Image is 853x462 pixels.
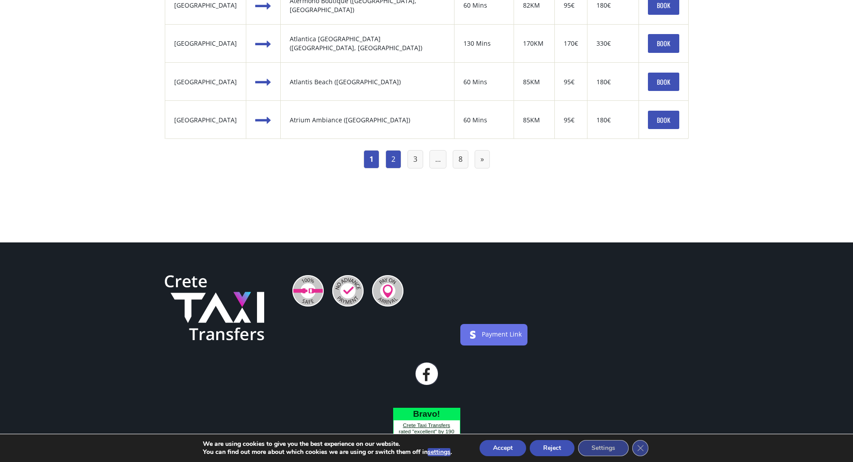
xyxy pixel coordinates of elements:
[530,440,574,456] button: Reject
[386,150,401,168] a: Page 2
[364,150,379,168] span: Page 1
[407,150,423,168] a: Page 3
[203,440,452,448] p: We are using cookies to give you the best experience on our website.
[203,448,452,456] p: You can find out more about which cookies we are using or switch them off in .
[463,78,505,86] div: 60 Mins
[466,328,480,342] img: stripe
[523,116,545,125] div: 85KM
[292,275,324,307] img: 100% Safe
[174,116,237,125] div: [GEOGRAPHIC_DATA]
[648,111,679,130] a: BOOK
[428,448,450,456] button: settings
[564,116,578,125] div: 95€
[564,1,578,10] div: 95€
[523,78,545,86] div: 85KM
[290,116,445,125] div: Atrium Ambiance ([GEOGRAPHIC_DATA])
[523,1,545,10] div: 82KM
[596,39,630,48] div: 330€
[429,150,446,168] span: …
[165,275,264,341] img: Crete Taxi Transfers
[174,78,237,86] div: [GEOGRAPHIC_DATA]
[416,363,438,385] a: facebook
[564,39,578,48] div: 170€
[480,440,526,456] button: Accept
[523,39,545,48] div: 170KM
[174,39,237,48] div: [GEOGRAPHIC_DATA]
[648,73,679,91] a: BOOK
[372,275,403,307] img: Pay On Arrival
[290,35,445,52] div: Atlantica [GEOGRAPHIC_DATA] ([GEOGRAPHIC_DATA], [GEOGRAPHIC_DATA])
[463,116,505,125] div: 60 Mins
[174,1,237,10] div: [GEOGRAPHIC_DATA]
[648,34,679,53] a: BOOK
[596,116,630,125] div: 180€
[482,330,522,338] a: Payment Link
[564,78,578,86] div: 95€
[596,1,630,10] div: 180€
[332,275,364,307] img: No Advance Payment
[632,440,648,456] button: Close GDPR Cookie Banner
[596,78,630,86] div: 180€
[463,1,505,10] div: 60 Mins
[475,150,490,168] a: »
[453,150,468,168] a: Page 8
[290,78,445,86] div: Atlantis Beach ([GEOGRAPHIC_DATA])
[578,440,629,456] button: Settings
[463,39,505,48] div: 130 Mins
